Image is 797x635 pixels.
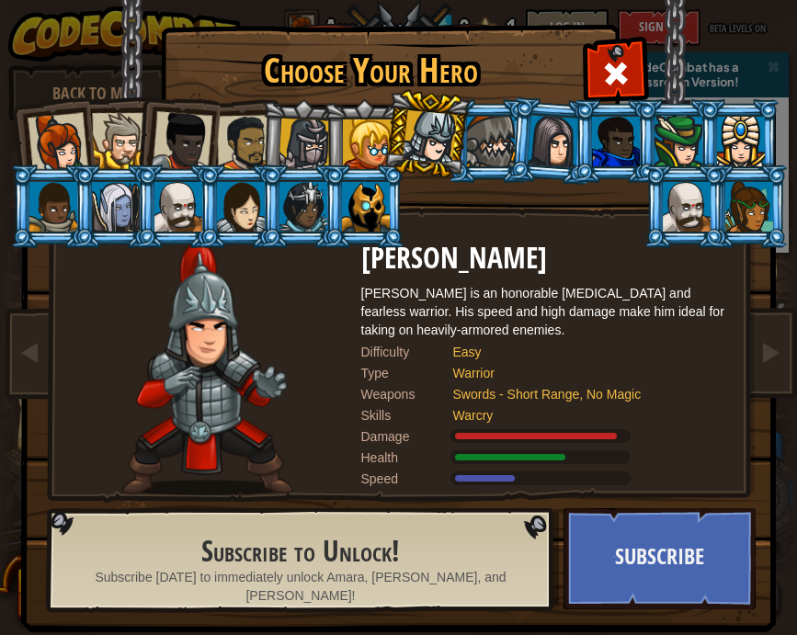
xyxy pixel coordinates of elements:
li: Alejandro the Duelist [197,98,281,184]
div: Damage [361,427,453,446]
span: Subscribe [DATE] to immediately unlock Amara, [PERSON_NAME], and [PERSON_NAME]! [89,568,513,605]
li: Amara Arrowhead [257,97,345,186]
li: Omarn Brewstone [507,96,595,186]
li: Ritic the Cold [323,164,405,248]
li: Gordon the Stalwart [573,99,655,183]
div: Type [361,364,453,382]
li: Captain Anya Weston [6,96,97,186]
li: Usara Master Wizard [260,164,343,248]
div: Deals 180% of listed Warrior weapon damage. [361,427,729,446]
li: Arryn Stonewall [10,164,93,248]
li: Sir Tharin Thunderfist [73,96,155,180]
li: Illia Shieldsmith [198,164,280,248]
div: Moves at 8 meters per second. [361,470,729,488]
li: Senick Steelclaw [448,99,530,183]
li: Pender Spellbane [698,99,780,183]
img: samurai.pose.png [121,243,293,495]
div: Difficulty [361,343,453,361]
h2: Subscribe to Unlock! [89,536,513,568]
h2: [PERSON_NAME] [361,243,729,275]
div: [PERSON_NAME] is an honorable [MEDICAL_DATA] and fearless warrior. His speed and high damage make... [361,284,729,339]
div: Warrior [453,364,711,382]
li: Lady Ida Justheart [131,93,222,183]
div: Warcry [453,406,711,425]
div: Health [361,448,453,467]
h1: Choose Your Hero [165,51,578,90]
li: Miss Hushbaum [323,99,405,183]
div: Speed [361,470,453,488]
li: Nalfar Cryptor [73,164,155,248]
li: Naria of the Leaf [635,99,718,183]
button: Subscribe [564,508,756,609]
div: Gains 71% of listed Warrior armor health. [361,448,729,467]
div: Swords - Short Range, No Magic [453,385,711,403]
li: Okar Stompfoot [643,164,726,248]
li: Okar Stompfoot [135,164,218,248]
li: Hattori Hanzō [381,88,472,180]
img: language-selector-background.png [46,508,559,613]
div: Skills [361,406,453,425]
div: Easy [453,343,711,361]
div: Weapons [361,385,453,403]
li: Zana Woodheart [706,164,789,248]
